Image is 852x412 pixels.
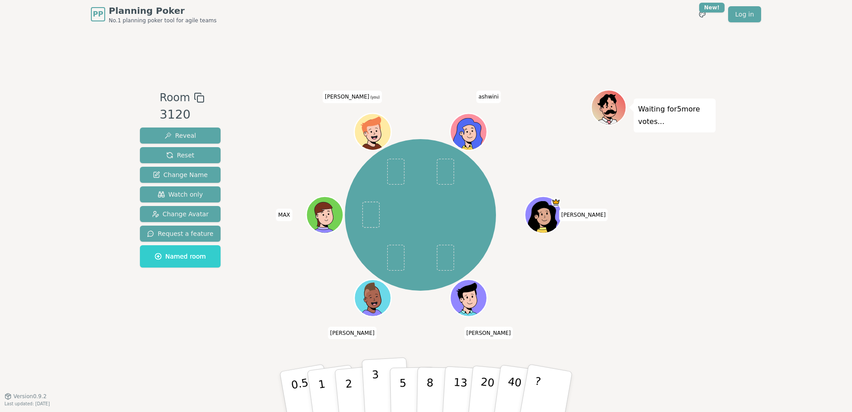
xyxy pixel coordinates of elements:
div: 3120 [160,106,204,124]
span: Version 0.9.2 [13,393,47,400]
span: Click to change your name [464,327,513,339]
span: Last updated: [DATE] [4,401,50,406]
span: Click to change your name [328,327,377,339]
button: Named room [140,245,221,268]
span: Click to change your name [323,91,382,103]
span: Yasmin is the host [551,198,561,207]
span: Click to change your name [276,209,292,221]
span: Reset [166,151,194,160]
span: Reveal [164,131,196,140]
span: Room [160,90,190,106]
button: New! [694,6,710,22]
button: Reset [140,147,221,163]
span: PP [93,9,103,20]
a: PPPlanning PokerNo.1 planning poker tool for agile teams [91,4,217,24]
span: Named room [155,252,206,261]
p: Waiting for 5 more votes... [638,103,711,128]
span: Watch only [158,190,203,199]
span: Click to change your name [476,91,501,103]
span: Request a feature [147,229,213,238]
button: Request a feature [140,226,221,242]
button: Watch only [140,186,221,202]
span: Change Avatar [152,210,209,218]
button: Reveal [140,128,221,144]
a: Log in [728,6,761,22]
button: Change Avatar [140,206,221,222]
button: Click to change your avatar [355,115,390,149]
span: Change Name [153,170,208,179]
span: No.1 planning poker tool for agile teams [109,17,217,24]
span: Click to change your name [559,209,608,221]
button: Change Name [140,167,221,183]
span: Planning Poker [109,4,217,17]
span: (you) [369,95,380,99]
div: New! [699,3,725,12]
button: Version0.9.2 [4,393,47,400]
